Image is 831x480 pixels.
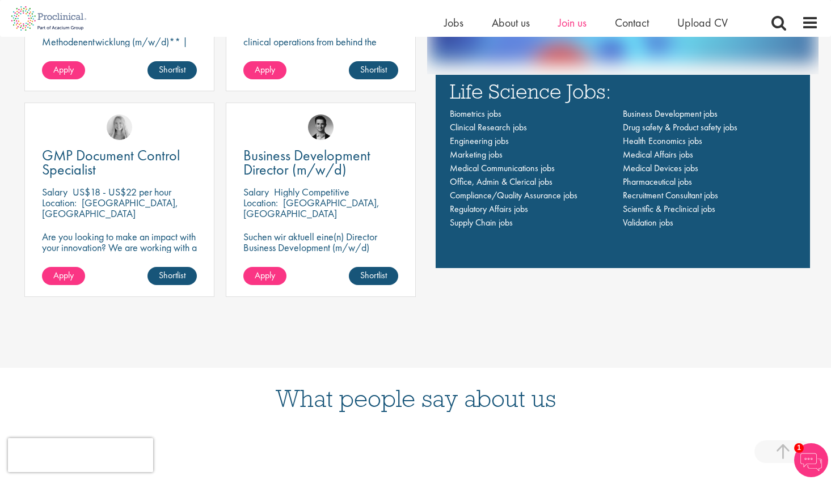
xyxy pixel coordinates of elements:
[450,107,796,230] nav: Main navigation
[42,146,180,179] span: GMP Document Control Specialist
[107,114,132,140] img: Shannon Briggs
[42,231,197,285] p: Are you looking to make an impact with your innovation? We are working with a well-established ph...
[349,61,398,79] a: Shortlist
[243,148,398,177] a: Business Development Director (m/w/d)
[147,61,197,79] a: Shortlist
[8,438,153,472] iframe: reCAPTCHA
[450,148,503,160] a: Marketing jobs
[492,15,530,30] a: About us
[243,61,286,79] a: Apply
[450,216,513,228] a: Supply Chain jobs
[42,267,85,285] a: Apply
[450,176,552,188] a: Office, Admin & Clerical jobs
[42,185,68,198] span: Salary
[255,63,275,75] span: Apply
[623,189,718,201] a: Recruitment Consultant jobs
[623,135,702,147] a: Health Economics jobs
[349,267,398,285] a: Shortlist
[623,121,737,133] a: Drug safety & Product safety jobs
[794,443,804,453] span: 1
[42,196,178,220] p: [GEOGRAPHIC_DATA], [GEOGRAPHIC_DATA]
[450,80,796,101] h3: Life Science Jobs:
[274,185,349,198] p: Highly Competitive
[623,216,673,228] a: Validation jobs
[623,148,693,160] a: Medical Affairs jobs
[42,148,197,177] a: GMP Document Control Specialist
[623,162,698,174] a: Medical Devices jobs
[53,63,74,75] span: Apply
[444,15,463,30] a: Jobs
[450,135,509,147] a: Engineering jobs
[623,203,715,215] a: Scientific & Preclinical jobs
[615,15,649,30] a: Contact
[243,267,286,285] a: Apply
[450,203,528,215] a: Regulatory Affairs jobs
[794,443,828,477] img: Chatbot
[73,185,171,198] p: US$18 - US$22 per hour
[308,114,334,140] img: Max Slevogt
[147,267,197,285] a: Shortlist
[450,108,501,120] a: Biometrics jobs
[53,269,74,281] span: Apply
[42,61,85,79] a: Apply
[243,146,370,179] span: Business Development Director (m/w/d)
[243,196,278,209] span: Location:
[243,196,379,220] p: [GEOGRAPHIC_DATA], [GEOGRAPHIC_DATA]
[623,108,718,120] a: Business Development jobs
[243,185,269,198] span: Salary
[243,231,398,274] p: Suchen wir aktuell eine(n) Director Business Development (m/w/d) Standort: [GEOGRAPHIC_DATA] | Mo...
[255,269,275,281] span: Apply
[558,15,587,30] a: Join us
[42,196,77,209] span: Location:
[450,162,555,174] a: Medical Communications jobs
[450,189,577,201] a: Compliance/Quality Assurance jobs
[677,15,728,30] a: Upload CV
[623,176,692,188] a: Pharmaceutical jobs
[450,121,527,133] a: Clinical Research jobs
